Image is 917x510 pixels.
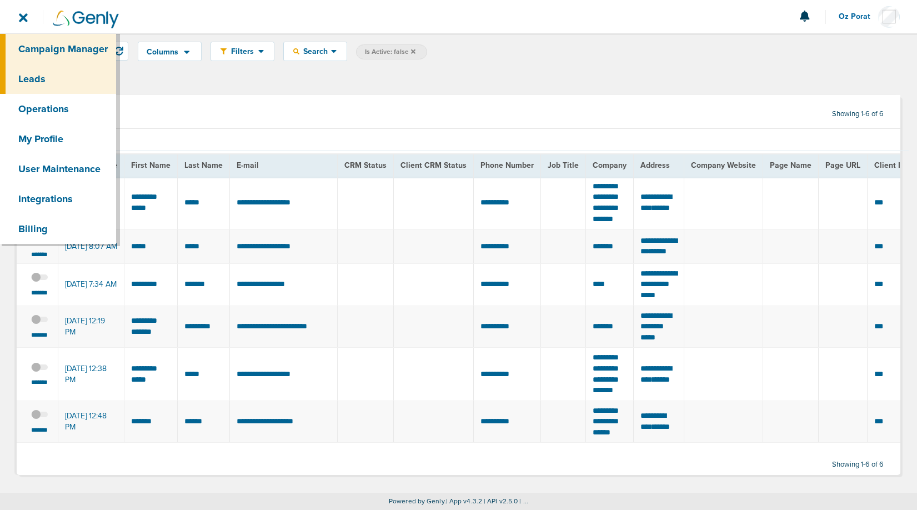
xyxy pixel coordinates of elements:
[147,48,178,56] span: Columns
[344,161,387,170] span: CRM Status
[684,154,763,177] th: Company Website
[832,109,884,119] span: Showing 1-6 of 6
[53,11,119,28] img: Genly
[58,306,124,348] td: [DATE] 12:19 PM
[58,401,124,443] td: [DATE] 12:48 PM
[299,47,331,56] span: Search
[480,161,534,170] span: Phone Number
[227,47,258,56] span: Filters
[393,154,473,177] th: Client CRM Status
[365,47,415,57] span: Is Active: false
[184,161,223,170] span: Last Name
[763,154,819,177] th: Page Name
[585,154,633,177] th: Company
[58,348,124,401] td: [DATE] 12:38 PM
[540,154,585,177] th: Job Title
[237,161,259,170] span: E-mail
[484,497,518,505] span: | API v2.5.0
[825,161,860,170] span: Page URL
[519,497,528,505] span: | ...
[131,161,171,170] span: First Name
[58,229,124,264] td: [DATE] 8:07 AM
[633,154,684,177] th: Address
[874,161,905,170] span: Client Id
[832,460,884,469] span: Showing 1-6 of 6
[839,13,878,21] span: Oz Porat
[446,497,482,505] span: | App v4.3.2
[58,263,124,306] td: [DATE] 7:34 AM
